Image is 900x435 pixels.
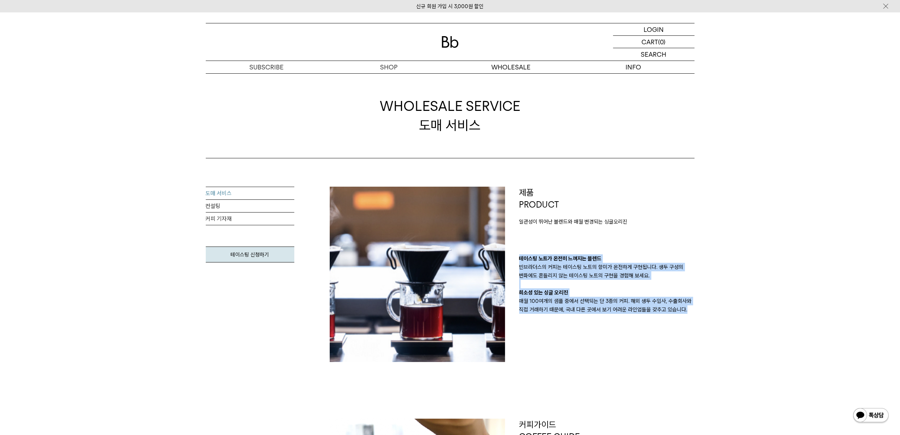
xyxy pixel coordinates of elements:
p: 제품 PRODUCT [519,187,695,210]
div: 도매 서비스 [380,97,520,134]
a: SUBSCRIBE [206,61,328,73]
a: 컨설팅 [206,200,294,213]
p: 테이스팅 노트가 온전히 느껴지는 블렌드 [519,254,695,263]
p: CART [642,36,658,48]
a: CART (0) [613,36,695,48]
a: 도매 서비스 [206,187,294,200]
p: 매월 100여개의 샘플 중에서 선택되는 단 3종의 커피. 해외 생두 수입사, 수출회사와 직접 거래하기 때문에, 국내 다른 곳에서 보기 어려운 라인업들을 갖추고 있습니다. [519,297,695,314]
p: 일관성이 뛰어난 블렌드와 매월 변경되는 싱글오리진 [519,217,695,226]
span: WHOLESALE SERVICE [380,97,520,115]
img: 로고 [442,36,459,48]
p: SEARCH [641,48,667,61]
img: 카카오톡 채널 1:1 채팅 버튼 [853,407,889,424]
p: (0) [658,36,666,48]
p: 희소성 있는 싱글 오리진 [519,288,695,297]
a: 테이스팅 신청하기 [206,247,294,262]
a: 신규 회원 가입 시 3,000원 할인 [417,3,484,10]
a: 커피 기자재 [206,213,294,225]
a: SHOP [328,61,450,73]
p: 빈브라더스의 커피는 테이스팅 노트의 향미가 온전하게 구현됩니다. 생두 구성의 변화에도 흔들리지 않는 테이스팅 노트의 구현을 경험해 보세요. [519,263,695,280]
a: LOGIN [613,23,695,36]
p: LOGIN [644,23,664,35]
p: INFO [572,61,695,73]
p: WHOLESALE [450,61,572,73]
